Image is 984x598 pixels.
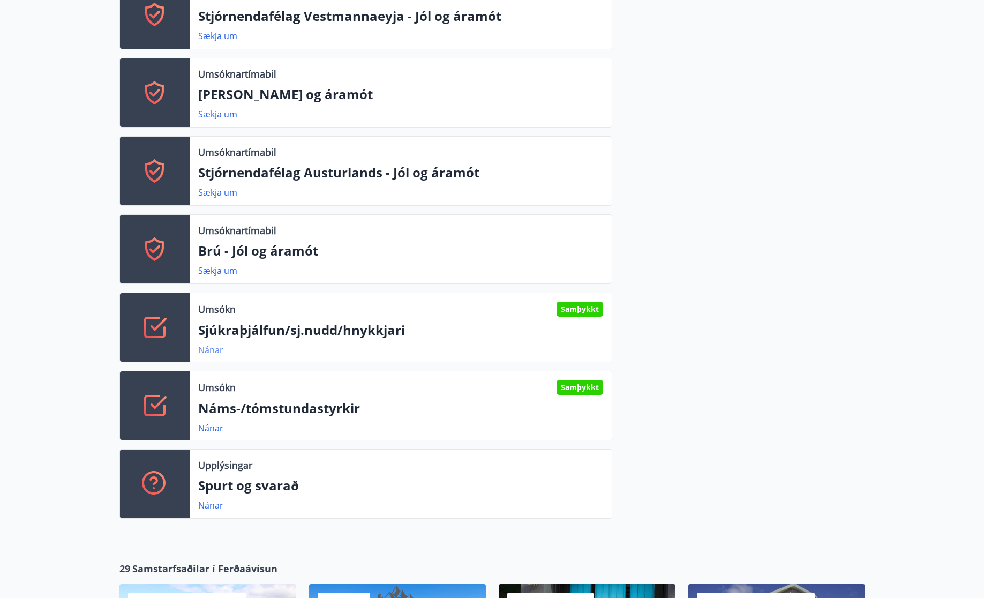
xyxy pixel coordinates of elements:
p: Umsóknartímabil [198,223,276,237]
a: Sækja um [198,108,237,120]
a: Nánar [198,499,223,511]
a: Nánar [198,344,223,356]
div: Samþykkt [557,380,603,395]
p: Umsóknartímabil [198,145,276,159]
a: Sækja um [198,186,237,198]
p: Brú - Jól og áramót [198,242,603,260]
span: Samstarfsaðilar í Ferðaávísun [132,562,277,575]
p: Umsóknartímabil [198,67,276,81]
div: Samþykkt [557,302,603,317]
p: Umsókn [198,380,236,394]
a: Sækja um [198,30,237,42]
p: Upplýsingar [198,458,252,472]
p: Spurt og svarað [198,476,603,495]
p: Náms-/tómstundastyrkir [198,399,603,417]
p: Stjórnendafélag Vestmannaeyja - Jól og áramót [198,7,603,25]
p: [PERSON_NAME] og áramót [198,85,603,103]
p: Stjórnendafélag Austurlands - Jól og áramót [198,163,603,182]
p: Umsókn [198,302,236,316]
a: Sækja um [198,265,237,276]
p: Sjúkraþjálfun/sj.nudd/hnykkjari [198,321,603,339]
span: 29 [119,562,130,575]
a: Nánar [198,422,223,434]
